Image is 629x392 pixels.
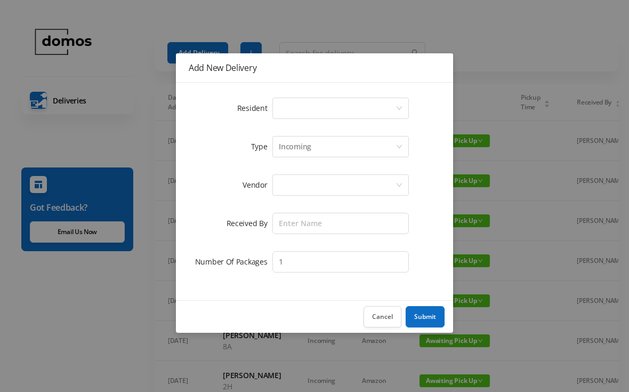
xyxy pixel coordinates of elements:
[243,180,272,190] label: Vendor
[396,105,402,113] i: icon: down
[272,213,409,234] input: Enter Name
[279,137,311,157] div: Incoming
[227,218,273,228] label: Received By
[406,306,445,327] button: Submit
[189,62,440,74] div: Add New Delivery
[189,95,440,275] form: Add New Delivery
[396,182,402,189] i: icon: down
[251,141,273,151] label: Type
[237,103,273,113] label: Resident
[396,143,402,151] i: icon: down
[195,257,273,267] label: Number Of Packages
[364,306,401,327] button: Cancel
